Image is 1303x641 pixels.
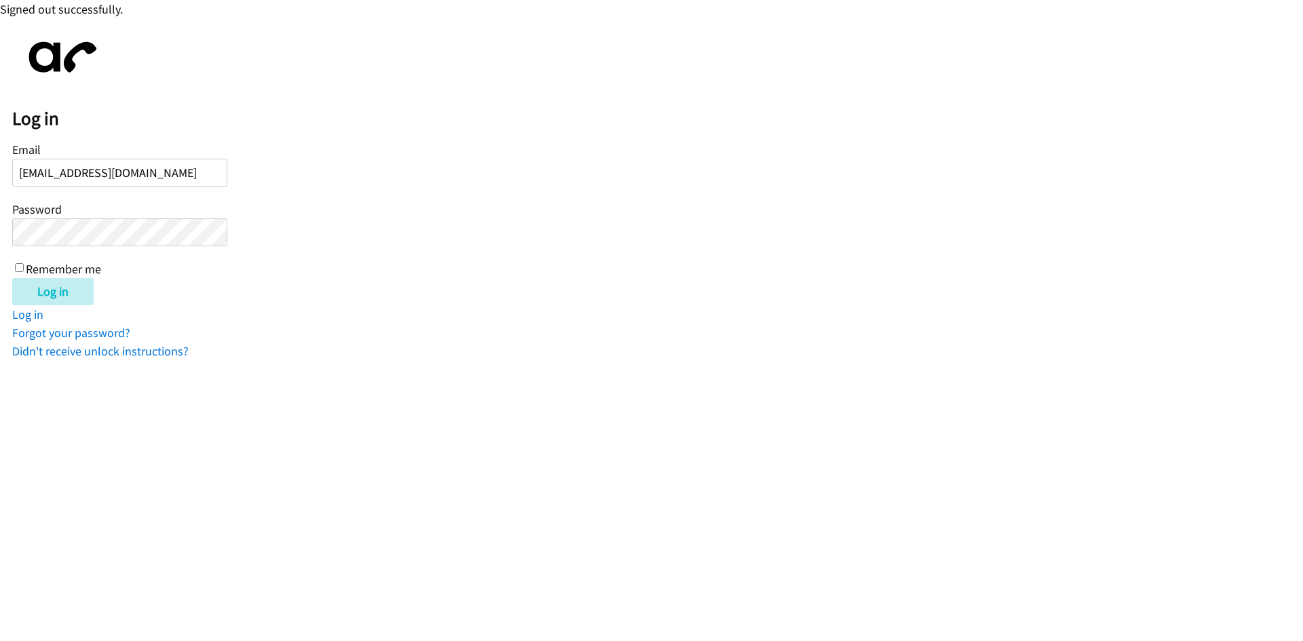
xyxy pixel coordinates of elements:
a: Didn't receive unlock instructions? [12,343,189,359]
input: Log in [12,278,94,305]
label: Email [12,142,41,157]
a: Forgot your password? [12,325,130,341]
img: aphone-8a226864a2ddd6a5e75d1ebefc011f4aa8f32683c2d82f3fb0802fe031f96514.svg [12,31,107,84]
label: Remember me [26,261,101,277]
a: Log in [12,307,43,322]
label: Password [12,201,62,217]
h2: Log in [12,107,1303,130]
